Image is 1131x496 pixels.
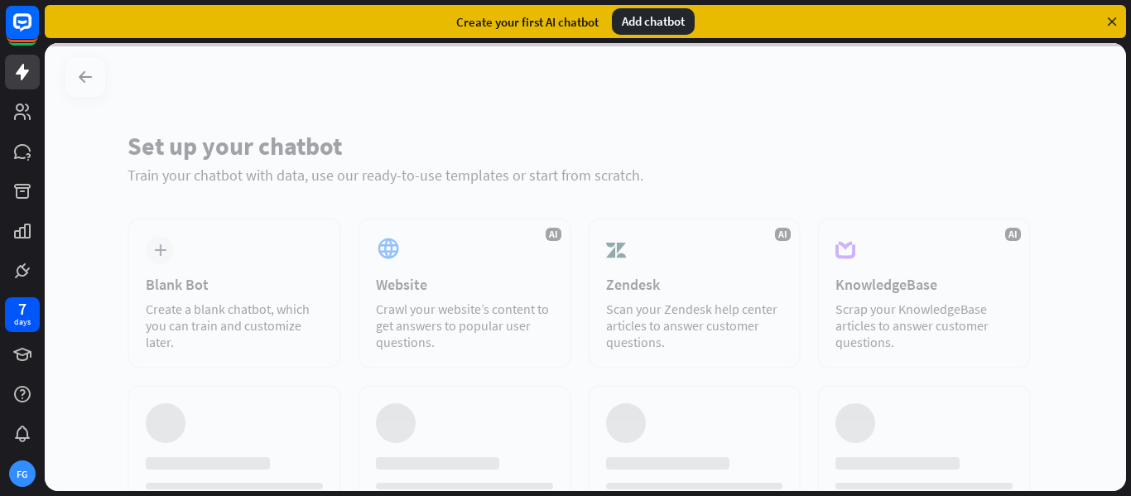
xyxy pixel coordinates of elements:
[5,297,40,332] a: 7 days
[14,316,31,328] div: days
[9,460,36,487] div: FG
[612,8,695,35] div: Add chatbot
[18,301,26,316] div: 7
[456,14,599,30] div: Create your first AI chatbot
